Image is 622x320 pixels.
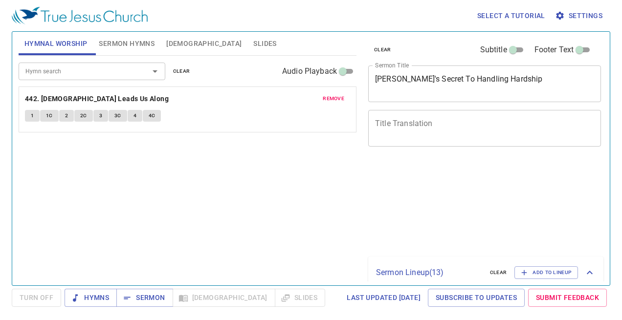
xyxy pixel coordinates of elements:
textarea: [PERSON_NAME]'s Secret To Handling Hardship [375,74,594,93]
button: 1C [40,110,59,122]
button: Select a tutorial [473,7,549,25]
img: True Jesus Church [12,7,148,24]
div: Sermon Lineup(13)clearAdd to Lineup [368,256,603,289]
span: clear [374,45,391,54]
span: Last updated [DATE] [347,292,421,304]
button: clear [167,65,196,77]
button: clear [368,44,397,56]
button: 2C [74,110,93,122]
button: 2 [59,110,74,122]
button: 3 [93,110,108,122]
span: 3 [99,111,102,120]
iframe: from-child [364,157,555,253]
button: Hymns [65,289,117,307]
span: Submit Feedback [536,292,599,304]
button: remove [317,93,350,105]
a: Subscribe to Updates [428,289,525,307]
span: clear [490,268,507,277]
span: 2 [65,111,68,120]
span: 4C [149,111,155,120]
button: clear [484,267,513,278]
button: 3C [109,110,127,122]
button: 442. [DEMOGRAPHIC_DATA] Leads Us Along [25,93,171,105]
span: remove [323,94,344,103]
button: 4C [143,110,161,122]
button: Sermon [116,289,173,307]
span: Settings [557,10,602,22]
button: Open [148,64,162,78]
span: clear [173,67,190,76]
span: 1C [46,111,53,120]
button: Add to Lineup [514,266,578,279]
button: 1 [25,110,40,122]
b: 442. [DEMOGRAPHIC_DATA] Leads Us Along [25,93,169,105]
span: Footer Text [534,44,574,56]
span: Hymns [72,292,109,304]
span: 2C [80,111,87,120]
span: Hymnal Worship [24,38,88,50]
span: 1 [31,111,34,120]
span: Slides [253,38,276,50]
span: Sermon [124,292,165,304]
button: Settings [553,7,606,25]
a: Submit Feedback [528,289,607,307]
span: Subtitle [480,44,507,56]
p: Sermon Lineup ( 13 ) [376,267,482,278]
a: Last updated [DATE] [343,289,424,307]
span: Add to Lineup [521,268,572,277]
span: Sermon Hymns [99,38,155,50]
span: [DEMOGRAPHIC_DATA] [166,38,242,50]
button: 4 [128,110,142,122]
span: 3C [114,111,121,120]
span: 4 [133,111,136,120]
span: Select a tutorial [477,10,545,22]
span: Subscribe to Updates [436,292,517,304]
span: Audio Playback [282,65,337,77]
